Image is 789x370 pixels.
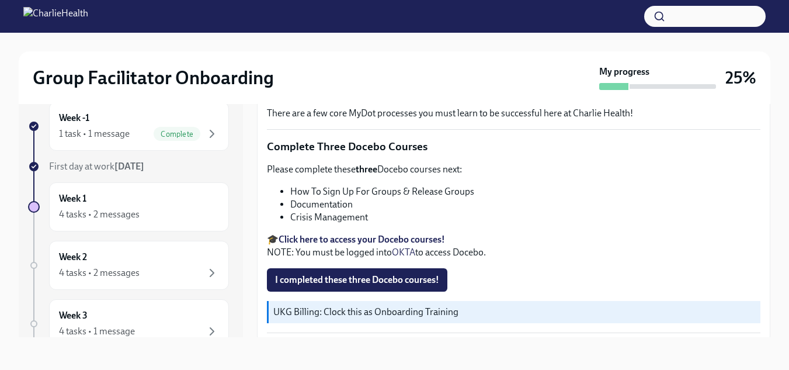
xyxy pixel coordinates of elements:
[28,299,229,348] a: Week 34 tasks • 1 message
[23,7,88,26] img: CharlieHealth
[28,160,229,173] a: First day at work[DATE]
[59,192,86,205] h6: Week 1
[392,247,415,258] a: OKTA
[725,67,756,88] h3: 25%
[290,211,760,224] li: Crisis Management
[28,102,229,151] a: Week -11 task • 1 messageComplete
[59,267,140,279] div: 4 tasks • 2 messages
[356,164,377,175] strong: three
[49,161,144,172] span: First day at work
[59,325,135,338] div: 4 tasks • 1 message
[267,163,760,176] p: Please complete these Docebo courses next:
[114,161,144,172] strong: [DATE]
[28,182,229,231] a: Week 14 tasks • 2 messages
[290,185,760,198] li: How To Sign Up For Groups & Release Groups
[59,309,88,322] h6: Week 3
[59,127,130,140] div: 1 task • 1 message
[279,234,445,245] a: Click here to access your Docebo courses!
[59,112,89,125] h6: Week -1
[267,139,760,154] p: Complete Three Docebo Courses
[33,66,274,89] h2: Group Facilitator Onboarding
[290,198,760,211] li: Documentation
[59,208,140,221] div: 4 tasks • 2 messages
[275,274,439,286] span: I completed these three Docebo courses!
[59,251,87,264] h6: Week 2
[28,241,229,290] a: Week 24 tasks • 2 messages
[267,233,760,259] p: 🎓 NOTE: You must be logged into to access Docebo.
[267,268,447,292] button: I completed these three Docebo courses!
[273,306,756,319] p: UKG Billing: Clock this as Onboarding Training
[154,130,200,139] span: Complete
[599,65,649,78] strong: My progress
[267,107,760,120] p: There are a few core MyDot processes you must learn to be successful here at Charlie Health!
